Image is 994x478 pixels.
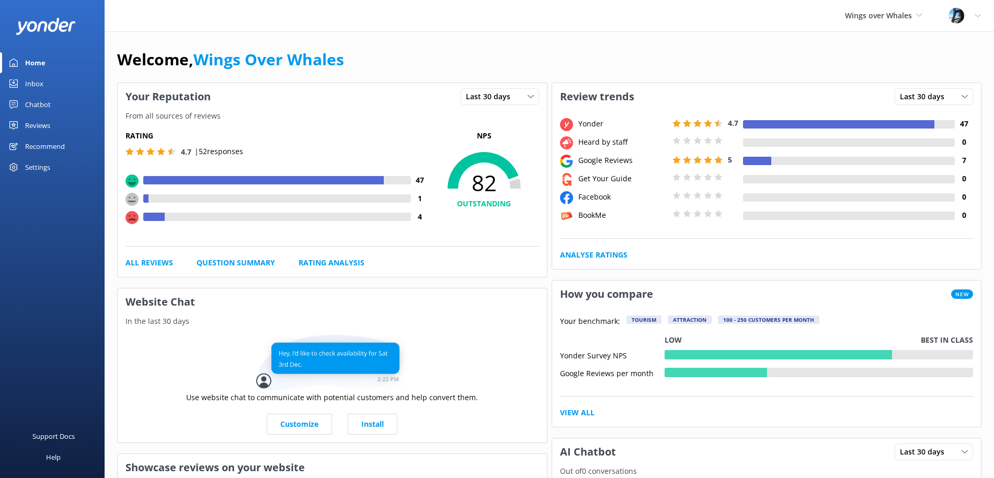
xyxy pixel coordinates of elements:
p: Low [665,334,682,346]
div: Yonder Survey NPS [560,350,665,359]
p: | 52 responses [195,146,243,157]
div: Help [46,447,61,468]
span: Last 30 days [900,446,951,458]
div: Reviews [25,115,50,136]
a: All Reviews [125,257,173,269]
div: Chatbot [25,94,51,115]
div: Attraction [668,316,712,324]
a: View All [560,407,595,418]
h4: 0 [955,173,973,184]
h4: 4 [411,211,429,223]
h4: 0 [955,191,973,203]
h4: 0 [955,209,973,221]
p: In the last 30 days [118,316,547,327]
h4: 47 [411,174,429,186]
div: Get Your Guide [576,173,670,184]
div: Google Reviews [576,155,670,166]
span: Last 30 days [466,91,517,102]
div: Tourism [626,316,661,324]
h3: How you compare [552,281,661,308]
a: Install [348,414,397,435]
img: conversation... [256,335,408,392]
div: BookMe [576,209,670,221]
div: Settings [25,157,50,178]
div: 100 - 250 customers per month [718,316,819,324]
img: 145-1635463833.jpg [949,8,964,24]
div: Inbox [25,73,43,94]
a: Rating Analysis [299,257,364,269]
h3: Your Reputation [118,83,219,110]
a: Wings Over Whales [193,49,344,70]
p: Best in class [921,334,973,346]
span: 4.7 [728,118,738,128]
span: 4.7 [181,147,191,157]
h4: 47 [955,118,973,130]
div: Recommend [25,136,65,157]
h4: 7 [955,155,973,166]
span: Wings over Whales [845,10,912,20]
h4: OUTSTANDING [429,198,539,209]
div: Facebook [576,191,670,203]
h4: 1 [411,193,429,204]
a: Customize [267,414,332,435]
h4: 0 [955,136,973,148]
p: NPS [429,130,539,142]
h3: Website Chat [118,288,547,316]
span: New [951,289,973,299]
span: 5 [728,155,732,165]
a: Question Summary [197,257,275,269]
img: yonder-white-logo.png [16,18,76,35]
div: Yonder [576,118,670,130]
span: Last 30 days [900,91,951,102]
p: Out of 0 conversations [552,465,981,477]
span: 82 [429,170,539,196]
h1: Welcome, [117,47,344,72]
div: Google Reviews per month [560,368,665,377]
div: Support Docs [32,426,75,447]
div: Heard by staff [576,136,670,148]
p: From all sources of reviews [118,110,547,122]
p: Your benchmark: [560,316,620,328]
h5: Rating [125,130,429,142]
h3: AI Chatbot [552,438,624,465]
div: Home [25,52,45,73]
a: Analyse Ratings [560,249,627,261]
p: Use website chat to communicate with potential customers and help convert them. [186,392,478,403]
h3: Review trends [552,83,642,110]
